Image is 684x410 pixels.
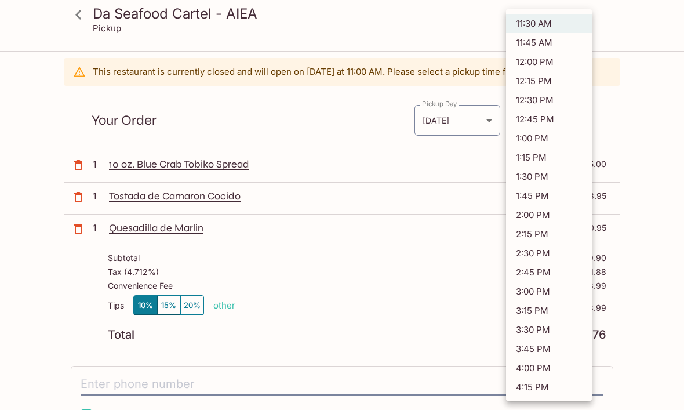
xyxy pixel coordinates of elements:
li: 1:15 PM [506,148,592,167]
li: 11:45 AM [506,33,592,52]
li: 1:30 PM [506,167,592,186]
li: 2:00 PM [506,205,592,224]
li: 2:30 PM [506,244,592,263]
li: 4:00 PM [506,358,592,378]
li: 3:15 PM [506,301,592,320]
li: 12:15 PM [506,71,592,90]
li: 12:00 PM [506,52,592,71]
li: 2:15 PM [506,224,592,244]
li: 1:00 PM [506,129,592,148]
li: 3:45 PM [506,339,592,358]
li: 3:30 PM [506,320,592,339]
li: 12:30 PM [506,90,592,110]
li: 3:00 PM [506,282,592,301]
li: 4:15 PM [506,378,592,397]
li: 11:30 AM [506,14,592,33]
li: 1:45 PM [506,186,592,205]
li: 2:45 PM [506,263,592,282]
li: 12:45 PM [506,110,592,129]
